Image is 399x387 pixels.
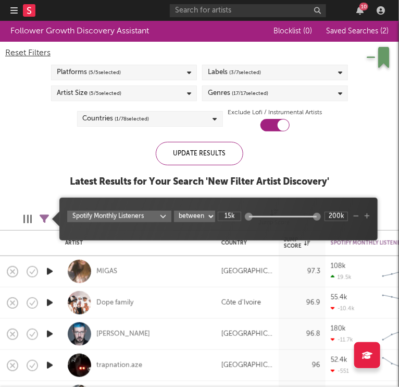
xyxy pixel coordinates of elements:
[356,6,364,15] button: 10
[89,87,121,100] span: ( 5 / 5 selected)
[284,297,320,309] div: 96.9
[65,240,206,246] div: Artist
[380,28,389,35] span: ( 2 )
[70,176,329,188] div: Latest Results for Your Search ' New Filter Artist Discovery '
[331,336,353,343] div: -11.7k
[96,267,117,276] a: MIGAS
[221,328,273,341] div: [GEOGRAPHIC_DATA]
[208,66,261,79] div: Labels
[57,87,121,100] div: Artist Size
[303,28,312,35] span: ( 0 )
[284,328,320,341] div: 96.8
[96,330,150,339] a: [PERSON_NAME]
[232,87,268,100] span: ( 17 / 17 selected)
[331,263,346,270] div: 108k
[284,237,310,249] div: Jump Score
[221,240,268,246] div: Country
[331,357,347,364] div: 52.4k
[273,28,312,35] span: Blocklist
[323,27,389,35] button: Saved Searches (2)
[331,305,355,312] div: -10.4k
[115,113,149,125] span: ( 1 / 78 selected)
[40,204,49,234] div: Filters(1 filter active)
[57,66,121,79] div: Platforms
[331,274,352,281] div: 19.5k
[229,66,261,79] span: ( 3 / 7 selected)
[96,298,134,308] a: Dope family
[331,325,346,332] div: 180k
[331,368,349,374] div: -551
[359,3,368,10] div: 10
[83,113,149,125] div: Countries
[72,212,160,221] div: Spotify Monthly Listeners
[284,359,320,372] div: 96
[96,361,142,370] a: trapnation.aze
[284,265,320,278] div: 97.3
[10,25,149,38] div: Follower Growth Discovery Assistant
[228,106,322,119] label: Exclude Lofi / Instrumental Artists
[326,28,389,35] span: Saved Searches
[170,4,326,17] input: Search for artists
[331,294,347,301] div: 55.4k
[221,265,273,278] div: [GEOGRAPHIC_DATA]
[23,204,32,234] div: Edit Columns
[5,47,394,59] div: Reset Filters
[89,66,121,79] span: ( 5 / 5 selected)
[156,142,243,165] div: Update Results
[221,297,261,309] div: Côte d'Ivoire
[221,359,273,372] div: [GEOGRAPHIC_DATA]
[208,87,268,100] div: Genres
